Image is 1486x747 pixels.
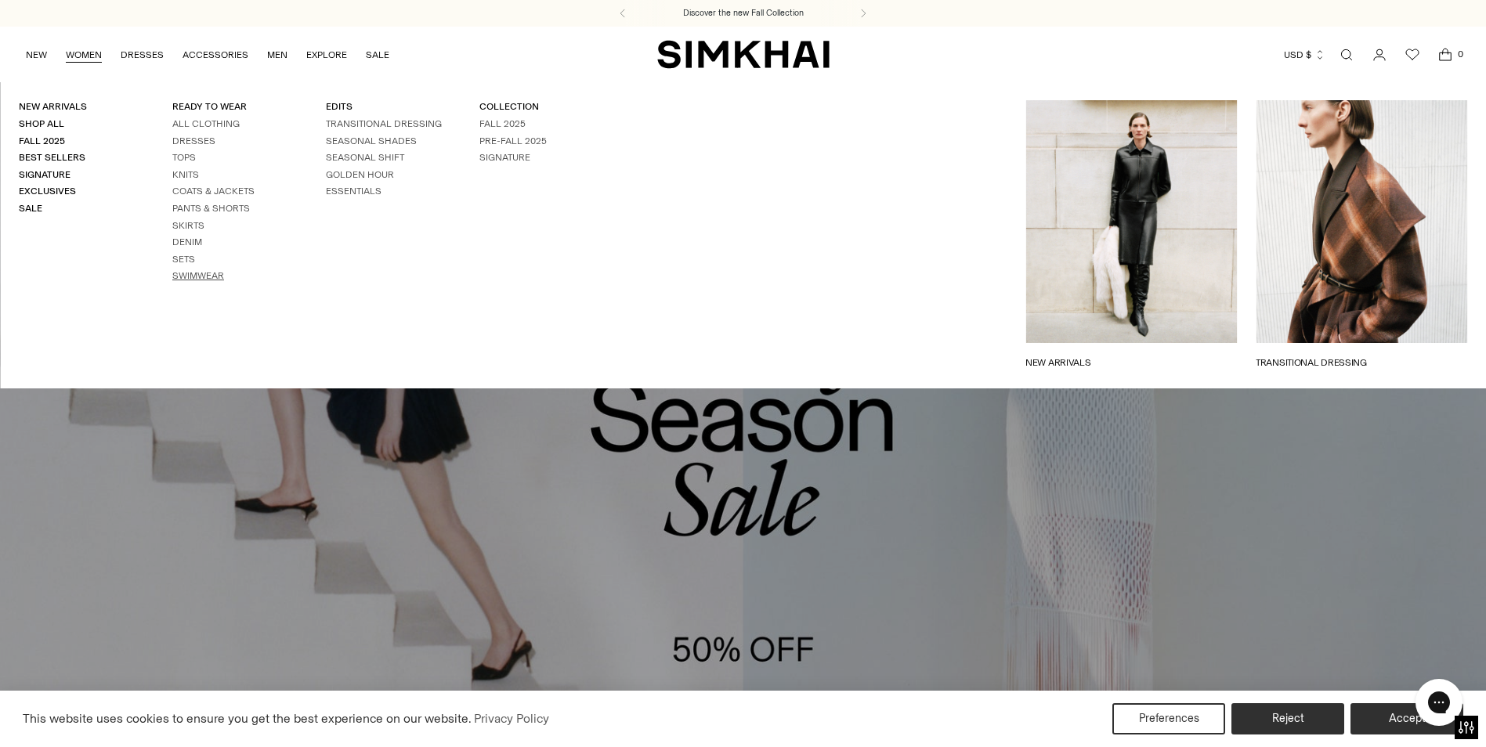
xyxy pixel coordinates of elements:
[1350,703,1463,734] button: Accept
[1231,703,1344,734] button: Reject
[683,7,804,20] a: Discover the new Fall Collection
[121,38,164,72] a: DRESSES
[66,38,102,72] a: WOMEN
[366,38,389,72] a: SALE
[1364,39,1395,70] a: Go to the account page
[1397,39,1428,70] a: Wishlist
[1112,703,1225,734] button: Preferences
[1453,47,1467,61] span: 0
[26,38,47,72] a: NEW
[306,38,347,72] a: EXPLORE
[23,711,472,726] span: This website uses cookies to ensure you get the best experience on our website.
[267,38,287,72] a: MEN
[1284,38,1325,72] button: USD $
[657,39,830,70] a: SIMKHAI
[183,38,248,72] a: ACCESSORIES
[472,707,551,731] a: Privacy Policy (opens in a new tab)
[1430,39,1461,70] a: Open cart modal
[1408,673,1470,731] iframe: Gorgias live chat messenger
[1331,39,1362,70] a: Open search modal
